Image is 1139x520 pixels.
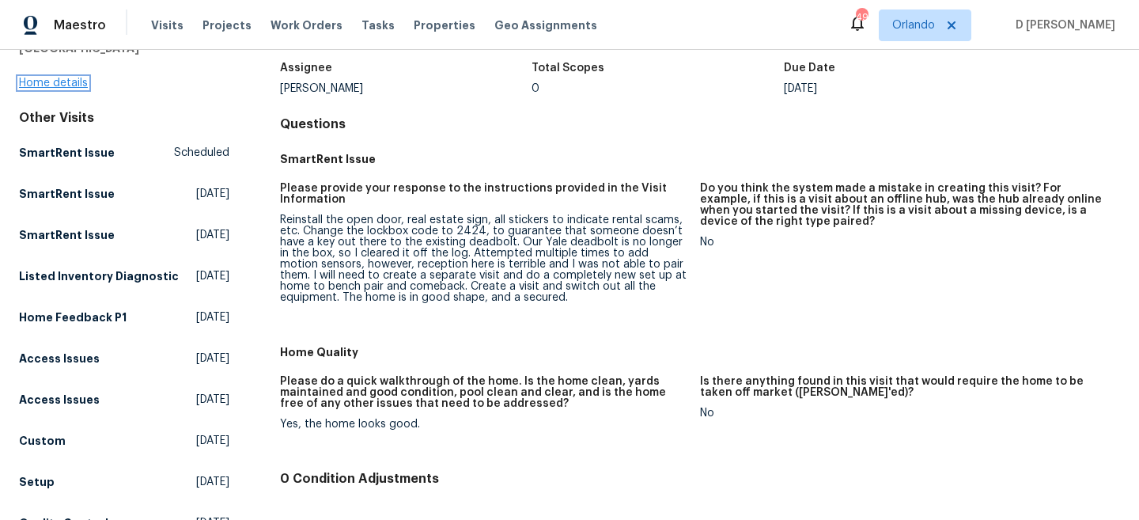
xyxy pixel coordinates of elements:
[271,17,342,33] span: Work Orders
[280,344,1120,360] h5: Home Quality
[280,214,687,303] div: Reinstall the open door, real estate sign, all stickers to indicate rental scams, etc. Change the...
[19,474,55,490] h5: Setup
[532,63,604,74] h5: Total Scopes
[280,116,1120,132] h4: Questions
[19,227,115,243] h5: SmartRent Issue
[202,17,252,33] span: Projects
[151,17,184,33] span: Visits
[196,351,229,366] span: [DATE]
[361,20,395,31] span: Tasks
[784,83,1036,94] div: [DATE]
[700,183,1107,227] h5: Do you think the system made a mistake in creating this visit? For example, if this is a visit ab...
[19,180,229,208] a: SmartRent Issue[DATE]
[54,17,106,33] span: Maestro
[174,145,229,161] span: Scheduled
[280,151,1120,167] h5: SmartRent Issue
[856,9,867,25] div: 49
[19,392,100,408] h5: Access Issues
[494,17,597,33] span: Geo Assignments
[280,376,687,409] h5: Please do a quick walkthrough of the home. Is the home clean, yards maintained and good condition...
[19,427,229,455] a: Custom[DATE]
[19,186,115,202] h5: SmartRent Issue
[19,351,100,366] h5: Access Issues
[196,268,229,284] span: [DATE]
[196,309,229,325] span: [DATE]
[1009,17,1115,33] span: D [PERSON_NAME]
[196,227,229,243] span: [DATE]
[19,139,229,167] a: SmartRent IssueScheduled
[280,471,1120,487] h4: 0 Condition Adjustments
[19,433,66,449] h5: Custom
[196,186,229,202] span: [DATE]
[196,433,229,449] span: [DATE]
[19,468,229,496] a: Setup[DATE]
[196,392,229,408] span: [DATE]
[700,237,1107,248] div: No
[19,110,229,126] div: Other Visits
[280,419,687,430] div: Yes, the home looks good.
[414,17,475,33] span: Properties
[19,221,229,249] a: SmartRent Issue[DATE]
[19,78,88,89] a: Home details
[19,309,127,325] h5: Home Feedback P1
[532,83,784,94] div: 0
[280,63,332,74] h5: Assignee
[700,376,1107,398] h5: Is there anything found in this visit that would require the home to be taken off market ([PERSON...
[19,262,229,290] a: Listed Inventory Diagnostic[DATE]
[19,385,229,414] a: Access Issues[DATE]
[784,63,835,74] h5: Due Date
[892,17,935,33] span: Orlando
[700,408,1107,419] div: No
[280,83,532,94] div: [PERSON_NAME]
[196,474,229,490] span: [DATE]
[19,303,229,332] a: Home Feedback P1[DATE]
[19,344,229,373] a: Access Issues[DATE]
[280,183,687,205] h5: Please provide your response to the instructions provided in the Visit Information
[19,145,115,161] h5: SmartRent Issue
[19,268,179,284] h5: Listed Inventory Diagnostic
